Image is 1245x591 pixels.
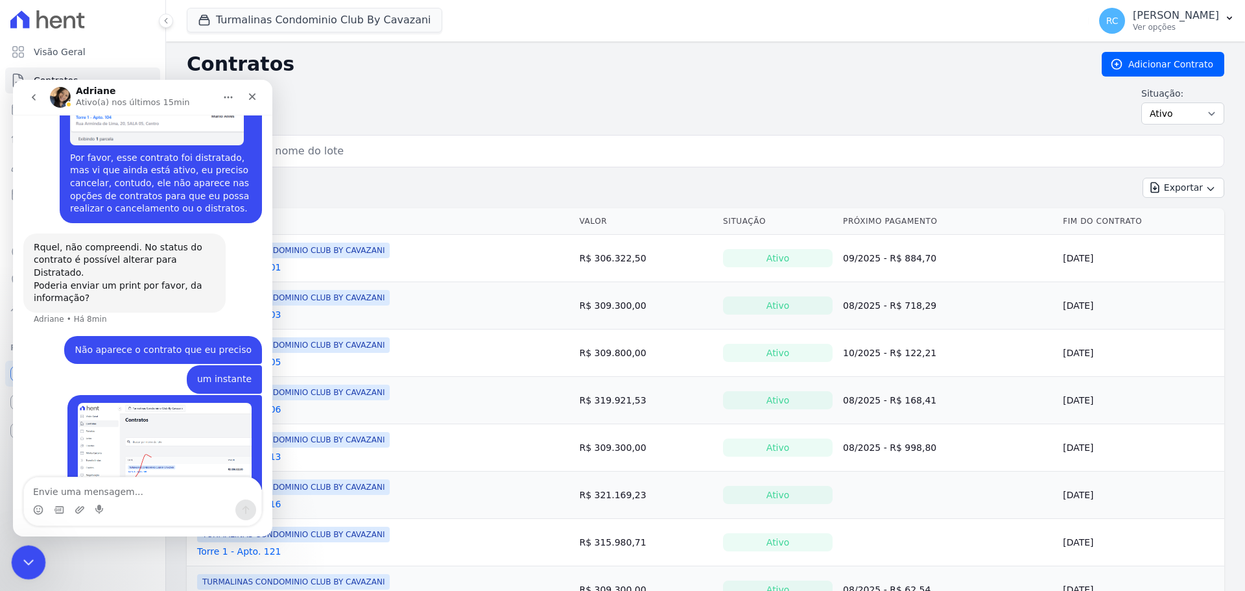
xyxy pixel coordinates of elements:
a: Negativação [5,267,160,293]
span: Visão Geral [34,45,86,58]
a: 08/2025 - R$ 998,80 [843,442,936,453]
a: 08/2025 - R$ 168,41 [843,395,936,405]
a: 09/2025 - R$ 884,70 [843,253,936,263]
a: Parcelas [5,96,160,122]
td: R$ 309.300,00 [574,282,718,330]
th: Valor [574,208,718,235]
a: Clientes [5,153,160,179]
span: TURMALINAS CONDOMINIO CLUB BY CAVAZANI [197,243,390,258]
button: Enviar mensagem… [222,420,243,440]
th: Fim do Contrato [1058,208,1224,235]
button: Exportar [1143,178,1224,198]
h2: Contratos [187,53,1081,76]
div: Por favor, esse contrato foi distratado, mas vi que ainda está ativo, eu preciso cancelar, contud... [57,72,239,136]
td: R$ 315.980,71 [574,519,718,566]
a: Torre 1 - Apto. 113 [197,450,281,463]
div: Ativo [723,391,833,409]
span: TURMALINAS CONDOMINIO CLUB BY CAVAZANI [197,527,390,542]
td: [DATE] [1058,519,1224,566]
iframe: Intercom live chat [13,80,272,537]
a: Minha Carteira [5,182,160,208]
td: [DATE] [1058,377,1224,424]
a: Torre 1 - Apto. 106 [197,403,281,416]
a: Troca de Arquivos [5,296,160,322]
button: RC [PERSON_NAME] Ver opções [1089,3,1245,39]
th: Lote [187,208,574,235]
a: Visão Geral [5,39,160,65]
div: Plataformas [10,340,155,356]
a: 10/2025 - R$ 122,21 [843,348,936,358]
a: Adicionar Contrato [1102,52,1224,77]
th: Próximo Pagamento [838,208,1058,235]
div: Raquel diz… [10,256,249,286]
a: Torre 1 - Apto. 103 [197,308,281,321]
a: Torre 1 - Apto. 116 [197,498,281,511]
label: Situação: [1141,87,1224,100]
input: Buscar por nome do lote [208,138,1218,164]
a: Contratos [5,67,160,93]
td: [DATE] [1058,235,1224,282]
iframe: Intercom live chat [12,546,46,580]
td: R$ 309.300,00 [574,424,718,472]
button: Seletor de Gif [41,425,51,435]
span: TURMALINAS CONDOMINIO CLUB BY CAVAZANI [197,385,390,400]
a: Lotes [5,125,160,151]
th: Situação [718,208,838,235]
a: Transferências [5,210,160,236]
button: Carregar anexo [62,425,72,435]
button: Seletor de emoji [20,425,30,435]
span: TURMALINAS CONDOMINIO CLUB BY CAVAZANI [197,337,390,353]
td: R$ 306.322,50 [574,235,718,282]
div: Ativo [723,296,833,315]
span: TURMALINAS CONDOMINIO CLUB BY CAVAZANI [197,574,390,590]
div: Não aparece o contrato que eu preciso [62,264,239,277]
div: Ativo [723,439,833,457]
td: [DATE] [1058,472,1224,519]
td: R$ 321.169,23 [574,472,718,519]
a: 08/2025 - R$ 718,29 [843,300,936,311]
span: TURMALINAS CONDOMINIO CLUB BY CAVAZANI [197,290,390,306]
span: RC [1106,16,1119,25]
span: TURMALINAS CONDOMINIO CLUB BY CAVAZANI [197,479,390,495]
div: Ativo [723,533,833,551]
a: Recebíveis [5,361,160,387]
td: [DATE] [1058,330,1224,377]
div: um instante [184,293,239,306]
div: Não aparece o contrato que eu preciso [51,256,249,285]
div: Adriane • Há 8min [21,235,94,243]
div: Raquel diz… [10,285,249,315]
button: Turmalinas Condominio Club By Cavazani [187,8,442,32]
a: Torre 1 - Apto. 105 [197,356,281,368]
div: Ativo [723,344,833,362]
a: Torre 1 - Apto. 101 [197,261,281,274]
span: Contratos [34,74,78,87]
div: Adriane diz… [10,154,249,256]
div: Rquel, não compreendi. No status do contrato é possível alterar para Distratado.Poderia enviar um... [10,154,213,233]
div: Ativo [723,486,833,504]
a: Crédito [5,239,160,265]
td: R$ 309.800,00 [574,330,718,377]
td: [DATE] [1058,424,1224,472]
a: Torre 1 - Apto. 121 [197,545,281,558]
textarea: Envie uma mensagem... [11,398,248,420]
div: Poderia enviar um print por favor, da informação? [21,200,202,225]
td: R$ 319.921,53 [574,377,718,424]
span: TURMALINAS CONDOMINIO CLUB BY CAVAZANI [197,432,390,448]
div: Ativo [723,249,833,267]
button: Start recording [82,425,93,435]
p: Ver opções [1133,22,1219,32]
td: [DATE] [1058,282,1224,330]
div: um instante [174,285,249,314]
a: Conta Hent [5,389,160,415]
p: [PERSON_NAME] [1133,9,1219,22]
div: Raquel diz… [10,315,249,513]
div: Rquel, não compreendi. No status do contrato é possível alterar para Distratado. [21,162,202,200]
